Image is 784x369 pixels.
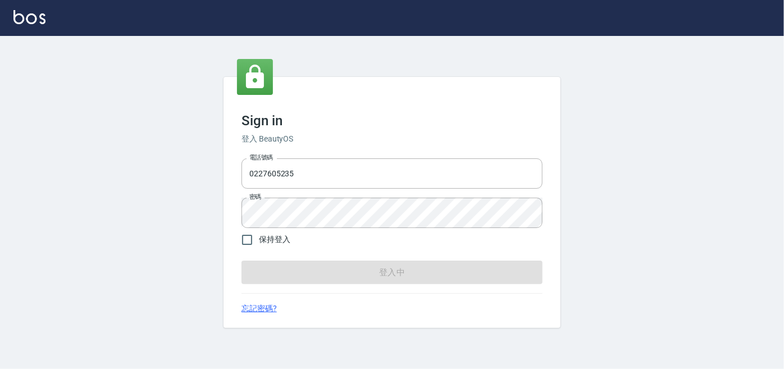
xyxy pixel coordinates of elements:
[241,303,277,315] a: 忘記密碼?
[249,153,273,162] label: 電話號碼
[241,133,543,145] h6: 登入 BeautyOS
[241,113,543,129] h3: Sign in
[249,193,261,201] label: 密碼
[259,234,290,245] span: 保持登入
[13,10,45,24] img: Logo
